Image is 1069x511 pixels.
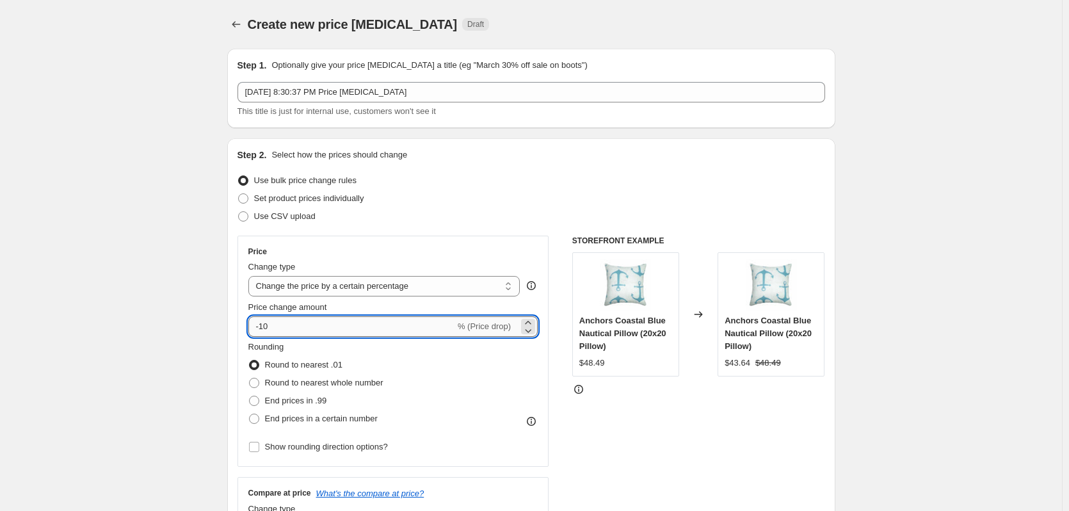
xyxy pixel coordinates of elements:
input: 30% off holiday sale [237,82,825,102]
input: -15 [248,316,455,337]
h3: Price [248,247,267,257]
span: This title is just for internal use, customers won't see it [237,106,436,116]
span: Change type [248,262,296,272]
button: What's the compare at price? [316,489,424,498]
span: End prices in .99 [265,396,327,405]
span: Anchors Coastal Blue Nautical Pillow (20x20 Pillow) [725,316,812,351]
p: Select how the prices should change [271,149,407,161]
div: help [525,279,538,292]
span: End prices in a certain number [265,414,378,423]
div: $43.64 [725,357,750,369]
div: $48.49 [579,357,605,369]
span: Draft [467,19,484,29]
span: Rounding [248,342,284,352]
h2: Step 2. [237,149,267,161]
button: Price change jobs [227,15,245,33]
img: anchors-coastal-blue-nautical-pillow-707343_80x.jpg [746,259,797,311]
span: Round to nearest .01 [265,360,342,369]
span: Anchors Coastal Blue Nautical Pillow (20x20 Pillow) [579,316,666,351]
span: Create new price [MEDICAL_DATA] [248,17,458,31]
h3: Compare at price [248,488,311,498]
img: anchors-coastal-blue-nautical-pillow-707343_80x.jpg [600,259,651,311]
span: Set product prices individually [254,193,364,203]
span: Round to nearest whole number [265,378,383,387]
h6: STOREFRONT EXAMPLE [572,236,825,246]
strike: $48.49 [755,357,781,369]
span: Use CSV upload [254,211,316,221]
p: Optionally give your price [MEDICAL_DATA] a title (eg "March 30% off sale on boots") [271,59,587,72]
span: Show rounding direction options? [265,442,388,451]
span: Use bulk price change rules [254,175,357,185]
span: % (Price drop) [458,321,511,331]
h2: Step 1. [237,59,267,72]
span: Price change amount [248,302,327,312]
